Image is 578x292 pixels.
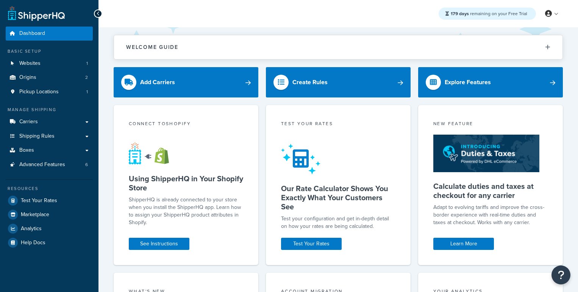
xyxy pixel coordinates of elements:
[6,129,93,143] a: Shipping Rules
[6,158,93,172] a: Advanced Features6
[19,162,65,168] span: Advanced Features
[21,226,42,232] span: Analytics
[6,85,93,99] li: Pickup Locations
[6,158,93,172] li: Advanced Features
[451,10,469,17] strong: 179 days
[21,240,45,246] span: Help Docs
[86,89,88,95] span: 1
[129,120,243,129] div: Connect to Shopify
[85,74,88,81] span: 2
[433,204,548,226] p: Adapt to evolving tariffs and improve the cross-border experience with real-time duties and taxes...
[433,182,548,200] h5: Calculate duties and taxes at checkout for any carrier
[6,115,93,129] a: Carriers
[6,71,93,85] li: Origins
[129,238,189,250] a: See Instructions
[6,236,93,250] a: Help Docs
[281,184,395,211] h5: Our Rate Calculator Shows You Exactly What Your Customers See
[6,185,93,192] div: Resources
[19,74,36,81] span: Origins
[140,77,175,88] div: Add Carriers
[6,194,93,207] a: Test Your Rates
[418,67,563,97] a: Explore Features
[551,265,570,284] button: Open Resource Center
[129,174,243,192] h5: Using ShipperHQ in Your Shopify Store
[19,119,38,125] span: Carriers
[6,208,93,221] a: Marketplace
[19,147,34,154] span: Boxes
[6,48,93,55] div: Basic Setup
[19,60,41,67] span: Websites
[433,238,494,250] a: Learn More
[114,67,258,97] a: Add Carriers
[19,133,55,140] span: Shipping Rules
[19,89,59,95] span: Pickup Locations
[6,71,93,85] a: Origins2
[6,143,93,157] a: Boxes
[19,30,45,37] span: Dashboard
[126,44,178,50] h2: Welcome Guide
[6,107,93,113] div: Manage Shipping
[21,198,57,204] span: Test Your Rates
[6,27,93,41] a: Dashboard
[281,120,395,129] div: Test your rates
[266,67,411,97] a: Create Rules
[21,212,49,218] span: Marketplace
[445,77,491,88] div: Explore Features
[6,57,93,71] li: Websites
[6,57,93,71] a: Websites1
[6,222,93,235] a: Analytics
[281,215,395,230] div: Test your configuration and get in-depth detail on how your rates are being calculated.
[281,238,342,250] a: Test Your Rates
[129,196,243,226] p: ShipperHQ is already connected to your store when you install the ShipperHQ app. Learn how to ass...
[6,85,93,99] a: Pickup Locations1
[451,10,527,17] span: remaining on your Free Trial
[292,77,328,88] div: Create Rules
[86,60,88,67] span: 1
[433,120,548,129] div: New Feature
[129,142,176,165] img: connect-shq-shopify-9b9a8c5a.svg
[85,162,88,168] span: 6
[114,35,562,59] button: Welcome Guide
